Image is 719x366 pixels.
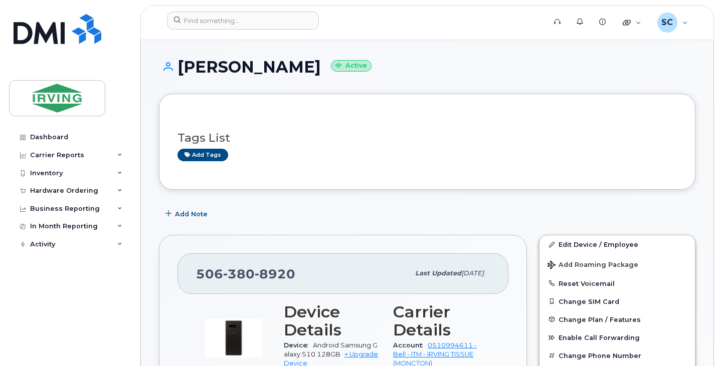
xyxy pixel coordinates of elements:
[540,310,695,328] button: Change Plan / Features
[177,132,677,144] h3: Tags List
[223,266,255,281] span: 380
[540,235,695,253] a: Edit Device / Employee
[540,274,695,292] button: Reset Voicemail
[540,254,695,274] button: Add Roaming Package
[540,328,695,346] button: Enable Call Forwarding
[177,149,228,161] a: Add tags
[284,303,381,339] h3: Device Details
[284,341,313,349] span: Device
[540,292,695,310] button: Change SIM Card
[548,261,638,270] span: Add Roaming Package
[540,346,695,364] button: Change Phone Number
[415,269,461,277] span: Last updated
[284,341,378,358] span: Android Samsung Galaxy S10 128GB
[393,341,428,349] span: Account
[159,205,216,223] button: Add Note
[559,334,640,341] span: Enable Call Forwarding
[559,315,641,323] span: Change Plan / Features
[255,266,295,281] span: 8920
[159,58,695,76] h1: [PERSON_NAME]
[461,269,484,277] span: [DATE]
[196,266,295,281] span: 506
[331,60,372,72] small: Active
[393,303,490,339] h3: Carrier Details
[175,209,208,219] span: Add Note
